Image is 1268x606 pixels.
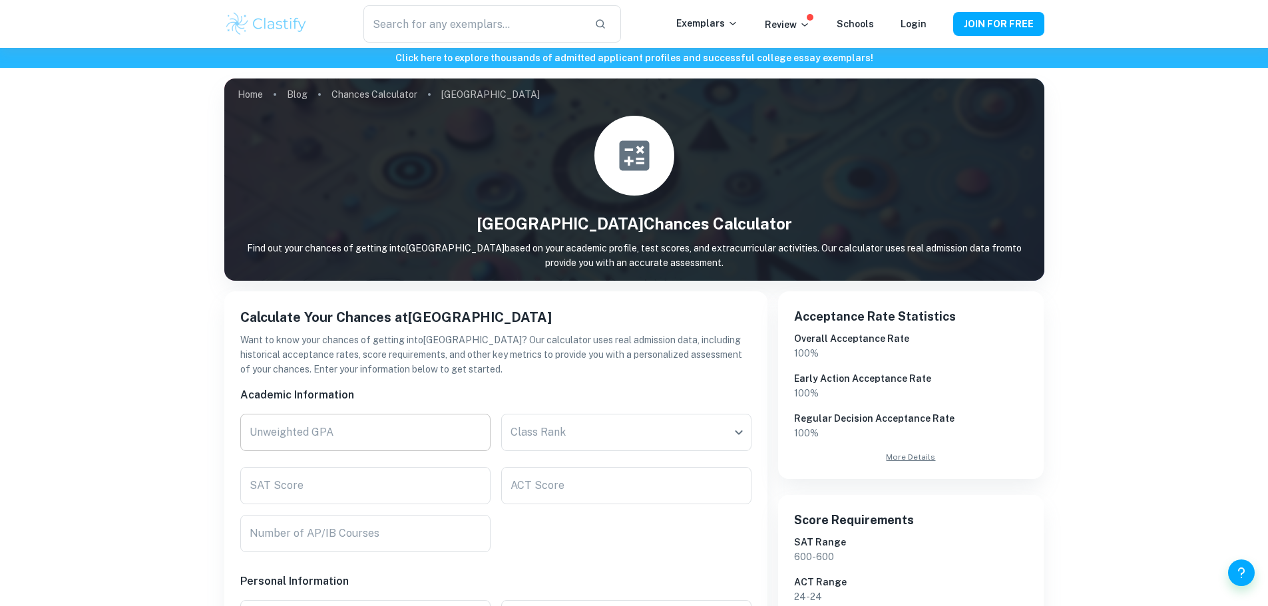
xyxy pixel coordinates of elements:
p: 100 % [794,346,1028,361]
p: [GEOGRAPHIC_DATA] [441,87,540,102]
h6: Acceptance Rate Statistics [794,307,1028,326]
p: 24 - 24 [794,589,1028,604]
h6: Score Requirements [794,511,1028,530]
p: Find out your chances of getting into [GEOGRAPHIC_DATA] based on your academic profile, test scor... [224,241,1044,270]
p: Review [765,17,810,32]
button: JOIN FOR FREE [953,12,1044,36]
p: 100 % [794,426,1028,440]
a: Blog [287,85,308,104]
h6: Click here to explore thousands of admitted applicant profiles and successful college essay exemp... [3,51,1265,65]
a: Login [901,19,927,29]
h6: Early Action Acceptance Rate [794,371,1028,386]
h6: Overall Acceptance Rate [794,331,1028,346]
h6: Academic Information [240,387,751,403]
a: Schools [837,19,874,29]
a: Chances Calculator [331,85,417,104]
h1: [GEOGRAPHIC_DATA] Chances Calculator [224,212,1044,235]
h6: ACT Range [794,575,1028,589]
h6: Regular Decision Acceptance Rate [794,411,1028,426]
button: Help and Feedback [1228,559,1255,586]
a: More Details [794,451,1028,463]
a: Home [238,85,263,104]
p: Want to know your chances of getting into [GEOGRAPHIC_DATA] ? Our calculator uses real admission ... [240,333,751,377]
input: Search for any exemplars... [363,5,583,43]
h5: Calculate Your Chances at [GEOGRAPHIC_DATA] [240,307,751,327]
p: 100 % [794,386,1028,400]
img: Clastify logo [224,11,309,37]
p: 600 - 600 [794,549,1028,564]
p: Exemplars [676,16,738,31]
h6: Personal Information [240,573,751,589]
h6: SAT Range [794,535,1028,549]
